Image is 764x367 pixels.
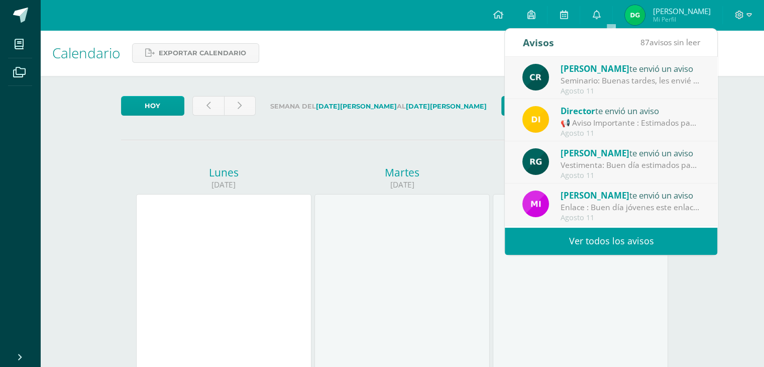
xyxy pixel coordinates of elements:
[625,5,645,25] img: b3b98cb406476e806971b05b809a08ff.png
[121,96,184,116] a: Hoy
[136,165,311,179] div: Lunes
[561,202,700,213] div: Enlace : Buen día jóvenes este enlace usáremos de forma general en todas las clases virtuales 5to...
[561,87,700,96] div: Agosto 11
[640,37,700,48] span: avisos sin leer
[561,117,700,129] div: 📢 Aviso Importante : Estimados padres de familia y/o encargados: 📆 martes 12 de agosto de 2025, s...
[505,227,717,255] a: Ver todos los avisos
[561,159,700,171] div: Vestimenta: Buen día estimados padres de familia y estudiantes. Espero que se encuentren muy bien...
[493,179,668,190] div: [DATE]
[132,43,259,63] a: Exportar calendario
[264,96,493,117] label: Semana del al
[522,106,549,133] img: f0b35651ae50ff9c693c4cbd3f40c4bb.png
[522,64,549,90] img: e534704a03497a621ce20af3abe0ca0c.png
[561,171,700,180] div: Agosto 11
[52,43,120,62] span: Calendario
[561,104,700,117] div: te envió un aviso
[314,179,490,190] div: [DATE]
[652,15,710,24] span: Mi Perfil
[316,103,397,110] strong: [DATE][PERSON_NAME]
[561,190,629,201] span: [PERSON_NAME]
[136,179,311,190] div: [DATE]
[561,189,700,202] div: te envió un aviso
[561,75,700,86] div: Seminario: Buenas tardes, les envié correo con la información de Seminario. Mañana realizamos la ...
[314,165,490,179] div: Martes
[522,29,554,56] div: Avisos
[501,96,592,116] a: Semana
[652,6,710,16] span: [PERSON_NAME]
[406,103,487,110] strong: [DATE][PERSON_NAME]
[561,147,629,159] span: [PERSON_NAME]
[561,105,595,117] span: Director
[561,62,700,75] div: te envió un aviso
[561,146,700,159] div: te envió un aviso
[522,191,549,217] img: e71b507b6b1ebf6fbe7886fc31de659d.png
[561,214,700,222] div: Agosto 11
[522,148,549,175] img: 24ef3269677dd7dd963c57b86ff4a022.png
[640,37,649,48] span: 87
[561,63,629,74] span: [PERSON_NAME]
[561,129,700,138] div: Agosto 11
[493,165,668,179] div: Miércoles
[159,44,246,62] span: Exportar calendario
